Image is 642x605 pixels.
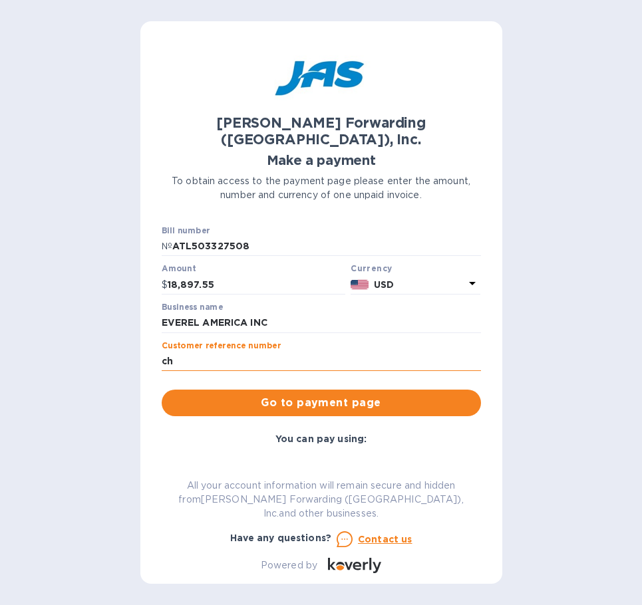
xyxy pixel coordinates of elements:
[162,342,281,350] label: Customer reference number
[162,227,210,235] label: Bill number
[275,433,367,444] b: You can pay using:
[162,303,223,311] label: Business name
[162,278,168,292] p: $
[351,263,392,273] b: Currency
[216,114,426,148] b: [PERSON_NAME] Forwarding ([GEOGRAPHIC_DATA]), Inc.
[162,313,481,333] input: Enter business name
[162,390,481,416] button: Go to payment page
[162,239,172,253] p: №
[374,279,394,290] b: USD
[162,153,481,168] h1: Make a payment
[168,275,346,295] input: 0.00
[172,237,481,257] input: Enter bill number
[162,174,481,202] p: To obtain access to the payment page please enter the amount, number and currency of one unpaid i...
[351,280,369,289] img: USD
[162,265,196,273] label: Amount
[162,352,481,372] input: Enter customer reference number
[172,395,470,411] span: Go to payment page
[261,558,317,572] p: Powered by
[162,479,481,521] p: All your account information will remain secure and hidden from [PERSON_NAME] Forwarding ([GEOGRA...
[358,534,412,544] u: Contact us
[230,533,332,543] b: Have any questions?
